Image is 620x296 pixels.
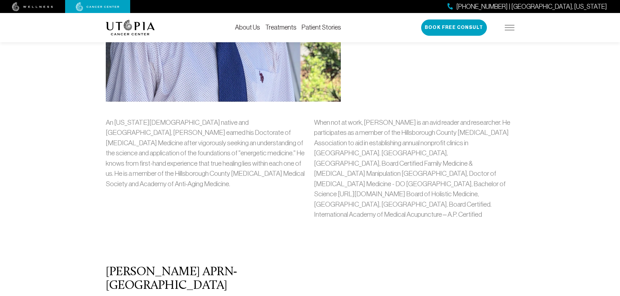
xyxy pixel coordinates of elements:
[106,20,155,35] img: logo
[456,2,607,11] span: [PHONE_NUMBER] | [GEOGRAPHIC_DATA], [US_STATE]
[265,24,296,31] a: Treatments
[106,265,271,293] h2: [PERSON_NAME] APRN- [GEOGRAPHIC_DATA]
[106,117,306,189] p: An [US_STATE][DEMOGRAPHIC_DATA] native and [GEOGRAPHIC_DATA], [PERSON_NAME] earned his Doctorate ...
[448,2,607,11] a: [PHONE_NUMBER] | [GEOGRAPHIC_DATA], [US_STATE]
[314,117,515,220] p: When not at work, [PERSON_NAME] is an avid reader and researcher. He participates as a member of ...
[12,2,53,11] img: wellness
[505,25,515,30] img: icon-hamburger
[235,24,260,31] a: About Us
[76,2,119,11] img: cancer center
[421,19,487,36] button: Book Free Consult
[302,24,341,31] a: Patient Stories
